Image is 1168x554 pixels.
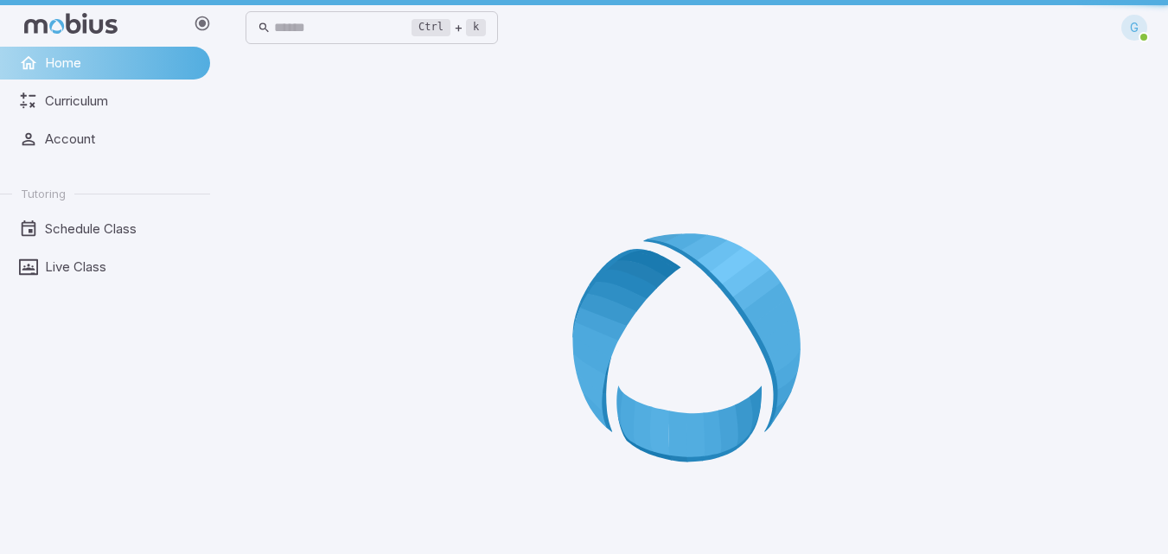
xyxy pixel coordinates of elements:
[412,19,450,36] kbd: Ctrl
[45,220,198,239] span: Schedule Class
[1121,15,1147,41] div: G
[466,19,486,36] kbd: k
[412,17,486,38] div: +
[45,92,198,111] span: Curriculum
[45,258,198,277] span: Live Class
[21,186,66,201] span: Tutoring
[45,54,198,73] span: Home
[45,130,198,149] span: Account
